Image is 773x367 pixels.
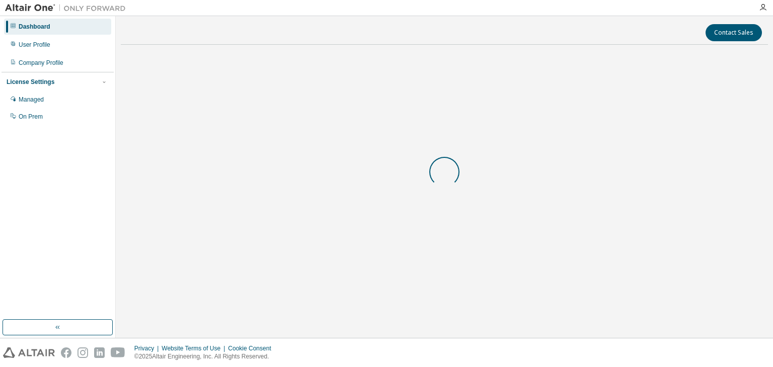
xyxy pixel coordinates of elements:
[94,347,105,358] img: linkedin.svg
[19,96,44,104] div: Managed
[706,24,762,41] button: Contact Sales
[134,344,162,352] div: Privacy
[228,344,277,352] div: Cookie Consent
[162,344,228,352] div: Website Terms of Use
[61,347,71,358] img: facebook.svg
[19,41,50,49] div: User Profile
[134,352,277,361] p: © 2025 Altair Engineering, Inc. All Rights Reserved.
[7,78,54,86] div: License Settings
[5,3,131,13] img: Altair One
[78,347,88,358] img: instagram.svg
[19,113,43,121] div: On Prem
[111,347,125,358] img: youtube.svg
[3,347,55,358] img: altair_logo.svg
[19,59,63,67] div: Company Profile
[19,23,50,31] div: Dashboard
